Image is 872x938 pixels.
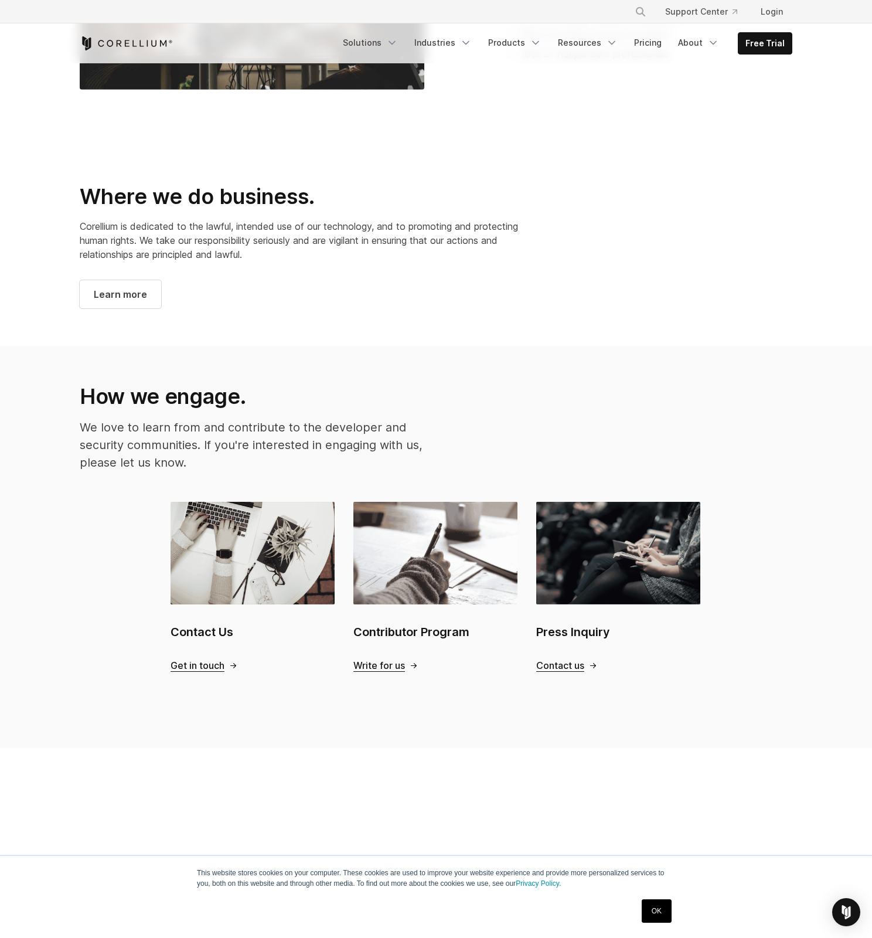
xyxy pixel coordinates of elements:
a: Industries [407,32,479,53]
a: Contact Us Contact Us Get in touch [171,502,335,671]
div: Navigation Menu [621,1,792,22]
h2: Contributor Program [353,623,517,641]
a: Products [481,32,549,53]
a: Privacy Policy. [516,879,561,888]
a: Support Center [656,1,747,22]
img: Contributor Program [353,502,517,604]
button: Search [630,1,651,22]
a: Solutions [336,32,405,53]
h2: Press Inquiry [536,623,700,641]
h2: Where we do business. [80,183,549,210]
a: Press Inquiry Press Inquiry Contact us [536,502,700,671]
a: Corellium Home [80,36,173,50]
p: We love to learn from and contribute to the developer and security communities. If you're interes... [80,419,424,471]
div: Navigation Menu [336,32,792,55]
a: Free Trial [738,33,792,54]
span: Get in touch [171,660,224,672]
img: Contact Us [171,502,335,604]
a: About [671,32,726,53]
span: Contact us [536,660,584,672]
p: This website stores cookies on your computer. These cookies are used to improve your website expe... [197,868,675,889]
span: Corellium is dedicated to the lawful, intended use of our technology, and to promoting and protec... [80,220,518,260]
h2: Contact Us [171,623,335,641]
span: Learn more [94,287,147,301]
a: Contributor Program Contributor Program Write for us [353,502,517,671]
img: Press Inquiry [536,502,700,604]
h2: How we engage. [80,383,424,409]
a: OK [642,899,672,923]
div: Open Intercom Messenger [832,898,860,926]
a: Resources [551,32,625,53]
a: Learn more [80,280,161,308]
a: Login [751,1,792,22]
a: Pricing [627,32,669,53]
span: Write for us [353,660,405,672]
